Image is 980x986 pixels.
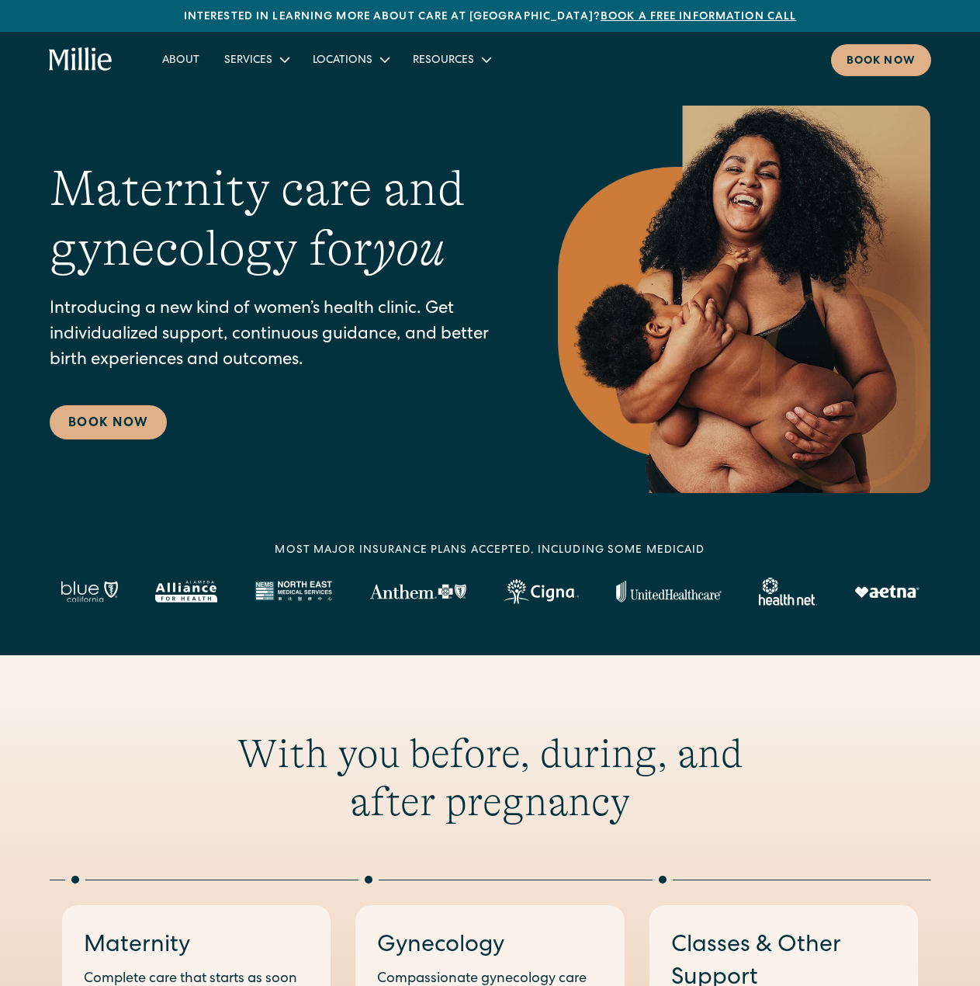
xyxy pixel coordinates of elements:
a: Book now [831,44,931,76]
div: Resources [400,47,502,72]
img: Blue California logo [61,581,118,602]
h3: Gynecology [377,930,602,963]
img: Anthem Logo [369,584,466,599]
img: North East Medical Services logo [255,581,332,602]
div: Locations [300,47,400,72]
p: Introducing a new kind of women’s health clinic. Get individualized support, continuous guidance,... [50,297,496,374]
h1: Maternity care and gynecology for [50,159,496,279]
a: home [49,47,113,72]
img: Aetna logo [854,585,919,598]
img: Healthnet logo [759,578,817,606]
h3: Maternity [84,930,309,963]
div: Resources [413,53,474,69]
img: Smiling mother with her baby in arms, celebrating body positivity and the nurturing bond of postp... [558,106,930,493]
h2: With you before, during, and after pregnancy [192,730,788,827]
img: Alameda Alliance logo [155,581,216,602]
img: United Healthcare logo [616,581,722,602]
a: About [150,47,212,72]
div: Services [224,53,272,69]
div: Locations [313,53,372,69]
div: Services [212,47,300,72]
div: MOST MAJOR INSURANCE PLANS ACCEPTED, INCLUDING some MEDICAID [275,543,705,559]
div: Book now [847,54,916,70]
em: you [372,220,445,276]
img: Cigna logo [504,579,579,604]
a: Book Now [50,405,167,439]
a: Book a free information call [601,12,796,23]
